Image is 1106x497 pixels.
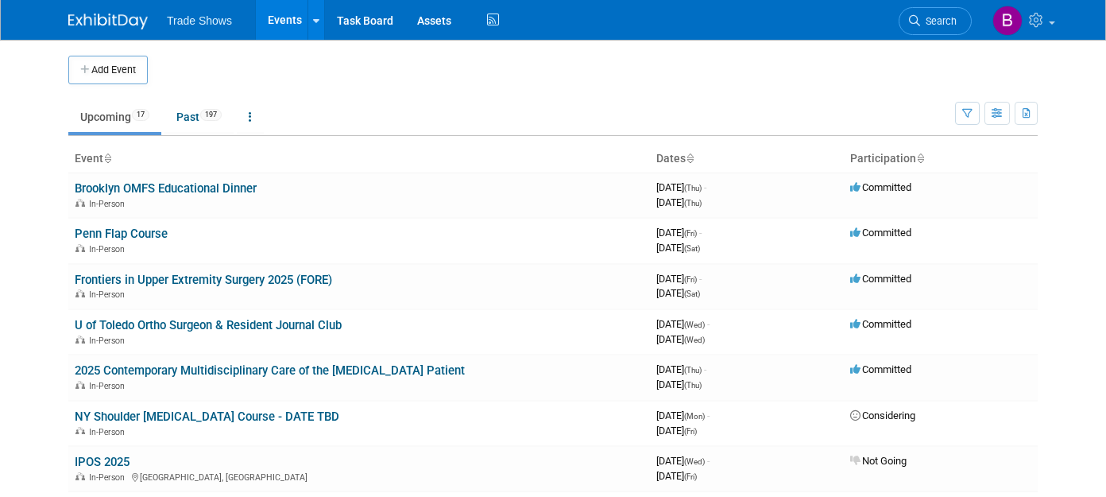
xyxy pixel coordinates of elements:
span: - [707,410,710,421]
span: [DATE] [656,273,702,285]
a: Past197 [164,102,234,132]
a: NY Shoulder [MEDICAL_DATA] Course - DATE TBD [75,410,339,424]
span: - [699,273,702,285]
span: (Mon) [684,412,705,421]
span: (Fri) [684,472,697,481]
span: Not Going [850,455,907,467]
span: [DATE] [656,379,702,390]
img: In-Person Event [75,472,85,480]
span: (Thu) [684,366,702,375]
a: Sort by Start Date [686,152,694,165]
span: In-Person [89,289,130,300]
a: Search [899,7,972,35]
img: In-Person Event [75,336,85,344]
span: (Wed) [684,457,705,466]
a: Upcoming17 [68,102,161,132]
span: (Fri) [684,229,697,238]
span: (Thu) [684,184,702,192]
a: Sort by Participation Type [916,152,924,165]
a: Frontiers in Upper Extremity Surgery 2025 (FORE) [75,273,332,287]
img: In-Person Event [75,427,85,435]
img: In-Person Event [75,381,85,389]
a: 2025 Contemporary Multidisciplinary Care of the [MEDICAL_DATA] Patient [75,363,465,378]
img: In-Person Event [75,199,85,207]
a: Sort by Event Name [103,152,111,165]
span: [DATE] [656,318,710,330]
span: 197 [200,109,222,121]
span: - [707,318,710,330]
span: - [704,181,706,193]
span: Committed [850,363,911,375]
span: Committed [850,227,911,239]
span: - [704,363,706,375]
span: (Sat) [684,289,700,298]
span: Committed [850,181,911,193]
span: [DATE] [656,410,710,421]
span: [DATE] [656,363,706,375]
a: Brooklyn OMFS Educational Dinner [75,181,257,196]
span: In-Person [89,472,130,483]
img: ExhibitDay [68,14,148,29]
span: [DATE] [656,455,710,467]
div: [GEOGRAPHIC_DATA], [GEOGRAPHIC_DATA] [75,470,644,483]
img: In-Person Event [75,244,85,252]
span: In-Person [89,244,130,254]
span: Committed [850,318,911,330]
span: [DATE] [656,242,700,254]
span: Trade Shows [167,14,232,27]
span: (Thu) [684,199,702,208]
a: IPOS 2025 [75,455,130,469]
a: U of Toledo Ortho Surgeon & Resident Journal Club [75,318,342,332]
span: (Thu) [684,381,702,390]
span: Committed [850,273,911,285]
span: [DATE] [656,425,697,437]
span: [DATE] [656,287,700,299]
img: In-Person Event [75,289,85,297]
span: In-Person [89,381,130,391]
span: [DATE] [656,196,702,208]
span: 17 [132,109,149,121]
span: - [699,227,702,239]
th: Event [68,146,650,173]
button: Add Event [68,56,148,84]
span: Considering [850,410,915,421]
span: [DATE] [656,181,706,193]
span: (Fri) [684,275,697,284]
span: [DATE] [656,333,705,345]
span: (Wed) [684,320,705,329]
a: Penn Flap Course [75,227,168,241]
th: Participation [844,146,1038,173]
span: - [707,455,710,467]
span: In-Person [89,427,130,437]
span: (Wed) [684,336,705,344]
img: Becca Rensi [992,6,1023,36]
span: (Sat) [684,244,700,253]
th: Dates [650,146,844,173]
span: [DATE] [656,470,697,482]
span: (Fri) [684,427,697,436]
span: In-Person [89,199,130,209]
span: In-Person [89,336,130,346]
span: Search [920,15,957,27]
span: [DATE] [656,227,702,239]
